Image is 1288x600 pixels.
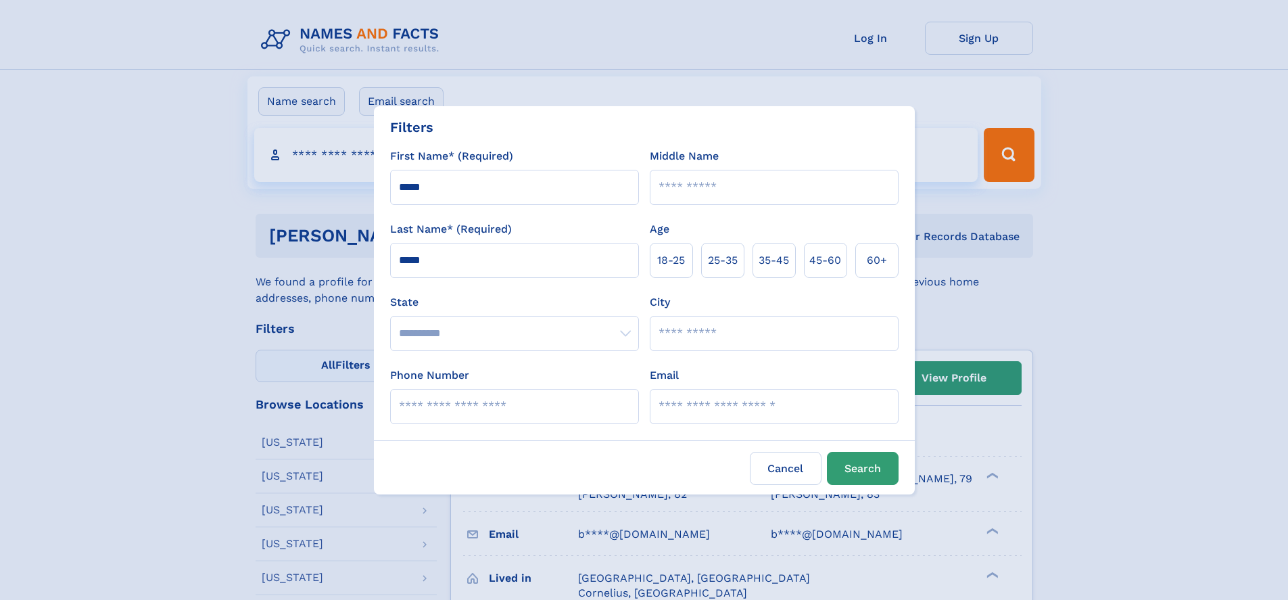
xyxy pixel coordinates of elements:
[867,252,887,269] span: 60+
[390,148,513,164] label: First Name* (Required)
[708,252,738,269] span: 25‑35
[650,294,670,310] label: City
[390,221,512,237] label: Last Name* (Required)
[657,252,685,269] span: 18‑25
[390,367,469,384] label: Phone Number
[390,294,639,310] label: State
[759,252,789,269] span: 35‑45
[650,148,719,164] label: Middle Name
[650,221,669,237] label: Age
[650,367,679,384] label: Email
[809,252,841,269] span: 45‑60
[827,452,899,485] button: Search
[750,452,821,485] label: Cancel
[390,117,433,137] div: Filters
